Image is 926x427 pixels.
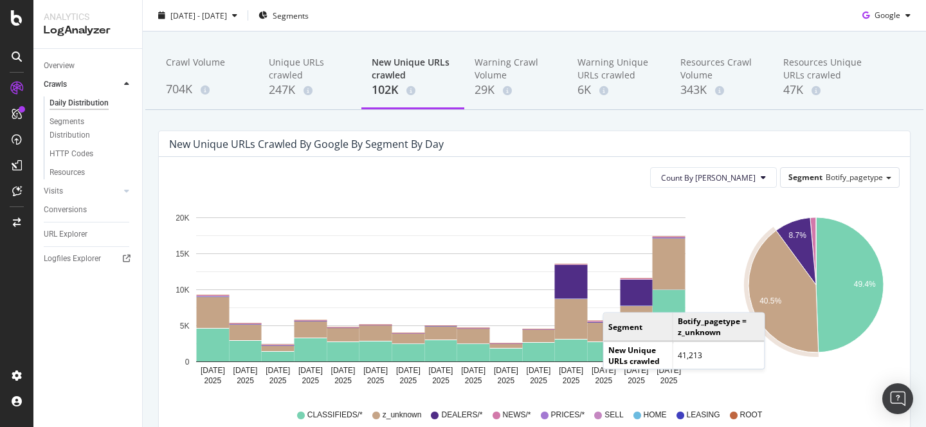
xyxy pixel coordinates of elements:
text: [DATE] [657,366,681,375]
text: [DATE] [624,366,649,375]
div: 247K [269,82,351,98]
text: [DATE] [298,366,323,375]
text: [DATE] [592,366,616,375]
div: Conversions [44,203,87,217]
div: Analytics [44,10,132,23]
text: 10K [176,286,189,295]
div: 6K [577,82,660,98]
div: Logfiles Explorer [44,252,101,266]
span: NEWS/* [503,410,531,421]
text: [DATE] [233,366,258,375]
button: Google [857,5,916,26]
text: [DATE] [201,366,225,375]
text: [DATE] [527,366,551,375]
text: 2025 [367,376,385,385]
text: [DATE] [494,366,518,375]
td: 41,213 [673,341,764,368]
button: Segments [253,5,314,26]
button: [DATE] - [DATE] [153,5,242,26]
td: Botify_pagetype = z_unknown [673,313,764,341]
div: Resources Crawl Volume [680,56,763,82]
text: [DATE] [266,366,290,375]
button: Count By [PERSON_NAME] [650,167,777,188]
a: URL Explorer [44,228,133,241]
a: Logfiles Explorer [44,252,133,266]
div: 704K [166,81,248,98]
div: New Unique URLs crawled [372,56,454,82]
a: Crawls [44,78,120,91]
span: SELL [604,410,623,421]
text: 0 [185,358,190,367]
span: PRICES/* [551,410,585,421]
text: 40.5% [759,296,781,305]
div: Resources [50,166,85,179]
svg: A chart. [169,198,713,391]
span: Google [875,10,900,21]
div: 102K [372,82,454,98]
text: 2025 [302,376,319,385]
div: 47K [783,82,866,98]
text: [DATE] [363,366,388,375]
span: HOME [644,410,667,421]
span: [DATE] - [DATE] [170,10,227,21]
text: 8.7% [788,232,806,241]
text: [DATE] [331,366,356,375]
text: 2025 [497,376,514,385]
text: [DATE] [461,366,486,375]
div: Visits [44,185,63,198]
div: Open Intercom Messenger [882,383,913,414]
svg: A chart. [732,198,900,391]
text: 2025 [628,376,645,385]
div: Segments Distribution [50,115,121,142]
span: Segments [273,10,309,21]
div: New Unique URLs crawled by google by Segment by Day [169,138,444,150]
span: Count By Day [661,172,756,183]
text: 2025 [204,376,221,385]
text: 2025 [237,376,254,385]
text: 5K [180,322,190,331]
div: Crawl Volume [166,56,248,80]
text: 2025 [399,376,417,385]
a: Conversions [44,203,133,217]
text: [DATE] [396,366,421,375]
div: 29K [475,82,557,98]
div: Warning Crawl Volume [475,56,557,82]
td: New Unique URLs crawled [604,341,673,368]
span: Segment [788,172,822,183]
div: Overview [44,59,75,73]
div: 343K [680,82,763,98]
span: ROOT [740,410,763,421]
div: LogAnalyzer [44,23,132,38]
text: 2025 [530,376,547,385]
a: Overview [44,59,133,73]
text: 2025 [660,376,678,385]
div: Crawls [44,78,67,91]
text: 49.4% [853,280,875,289]
text: 2025 [432,376,449,385]
div: Daily Distribution [50,96,109,110]
a: Resources [50,166,133,179]
text: 2025 [465,376,482,385]
div: HTTP Codes [50,147,93,161]
td: Segment [604,313,673,341]
text: 2025 [269,376,287,385]
a: Visits [44,185,120,198]
div: Unique URLs crawled [269,56,351,82]
a: Daily Distribution [50,96,133,110]
div: Resources Unique URLs crawled [783,56,866,82]
text: 2025 [563,376,580,385]
text: [DATE] [429,366,453,375]
a: HTTP Codes [50,147,133,161]
text: [DATE] [559,366,583,375]
text: 20K [176,213,189,223]
span: DEALERS/* [441,410,482,421]
a: Segments Distribution [50,115,133,142]
text: 2025 [334,376,352,385]
span: z_unknown [383,410,422,421]
text: 2025 [595,376,612,385]
span: CLASSIFIEDS/* [307,410,363,421]
span: LEASING [687,410,720,421]
div: Warning Unique URLs crawled [577,56,660,82]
